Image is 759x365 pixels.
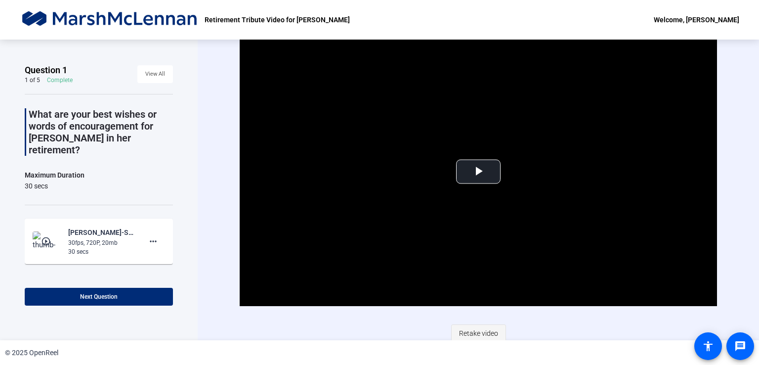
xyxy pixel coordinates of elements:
div: 30fps, 720P, 20mb [68,238,134,247]
mat-icon: play_circle_outline [41,236,53,246]
div: Complete [47,76,73,84]
img: OpenReel logo [20,10,200,30]
span: Question 1 [25,64,67,76]
button: Retake video [451,324,506,342]
div: Video Player [240,38,717,306]
img: thumb-nail [33,231,62,251]
div: Maximum Duration [25,169,84,181]
div: 30 secs [68,247,134,256]
p: What are your best wishes or words of encouragement for [PERSON_NAME] in her retirement? [29,108,173,156]
span: Next Question [80,293,118,300]
button: Play Video [456,160,501,184]
mat-icon: more_horiz [147,235,159,247]
button: Next Question [25,288,173,306]
div: [PERSON_NAME]-Senior living-Retirement Tribute Video for [PERSON_NAME]-1757527549484-webcam [68,227,134,238]
div: © 2025 OpenReel [5,348,58,358]
div: 1 of 5 [25,76,40,84]
button: View All [137,65,173,83]
mat-icon: accessibility [702,340,714,352]
span: Retake video [459,324,498,343]
div: Welcome, [PERSON_NAME] [654,14,739,26]
mat-icon: message [734,340,746,352]
div: 30 secs [25,181,84,191]
p: Retirement Tribute Video for [PERSON_NAME] [205,14,350,26]
span: View All [145,67,165,82]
